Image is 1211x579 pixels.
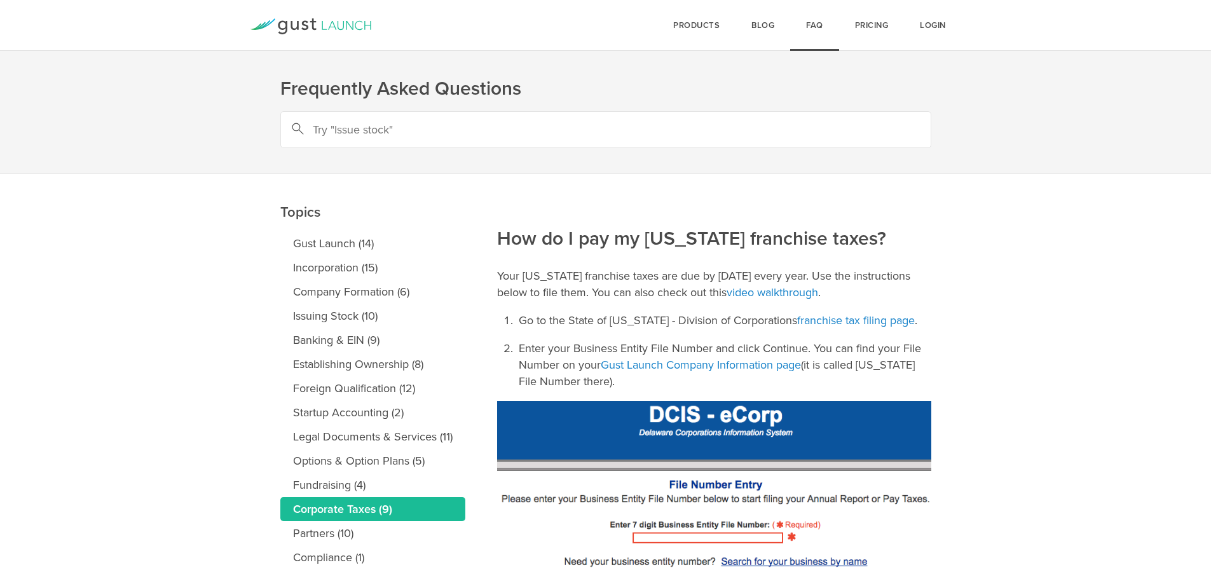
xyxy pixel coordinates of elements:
[280,425,465,449] a: Legal Documents & Services (11)
[519,312,931,329] p: Go to the State of [US_STATE] - Division of Corporations .
[497,140,931,252] h2: How do I pay my [US_STATE] franchise taxes?
[280,545,465,569] a: Compliance (1)
[280,111,931,148] input: Try "Issue stock"
[280,304,465,328] a: Issuing Stock (10)
[280,497,465,521] a: Corporate Taxes (9)
[280,255,465,280] a: Incorporation (15)
[280,352,465,376] a: Establishing Ownership (8)
[601,358,801,372] a: Gust Launch Company Information page
[280,473,465,497] a: Fundraising (4)
[280,328,465,352] a: Banking & EIN (9)
[280,280,465,304] a: Company Formation (6)
[280,76,931,102] h1: Frequently Asked Questions
[280,376,465,400] a: Foreign Qualification (12)
[280,521,465,545] a: Partners (10)
[280,449,465,473] a: Options & Option Plans (5)
[727,285,818,299] a: video walkthrough
[280,400,465,425] a: Startup Accounting (2)
[497,268,931,301] p: Your [US_STATE] franchise taxes are due by [DATE] every year. Use the instructions below to file ...
[280,231,465,255] a: Gust Launch (14)
[797,313,915,327] a: franchise tax filing page
[519,340,931,390] p: Enter your Business Entity File Number and click Continue. You can find your File Number on your ...
[280,114,465,225] h2: Topics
